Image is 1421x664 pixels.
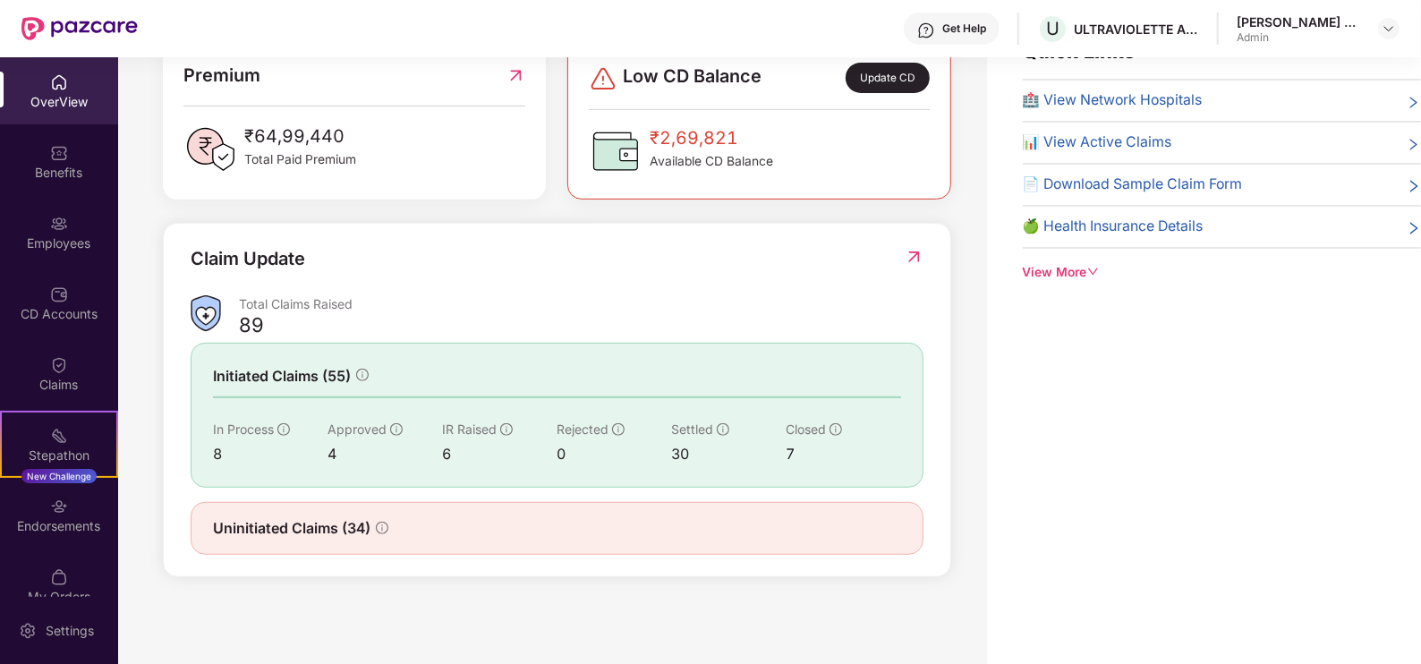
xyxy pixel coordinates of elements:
div: 89 [239,312,264,337]
div: Update CD [846,63,929,93]
div: View More [1023,263,1421,283]
span: Low CD Balance [623,63,762,93]
span: Available CD Balance [650,152,773,172]
img: svg+xml;base64,PHN2ZyBpZD0iU2V0dGluZy0yMHgyMCIgeG1sbnM9Imh0dHA6Ly93d3cudzMub3JnLzIwMDAvc3ZnIiB3aW... [19,622,37,640]
div: Total Claims Raised [239,295,923,312]
span: right [1407,219,1421,238]
div: 8 [213,443,328,465]
span: In Process [213,421,274,437]
div: 6 [442,443,557,465]
img: svg+xml;base64,PHN2ZyBpZD0iRW1wbG95ZWVzIiB4bWxucz0iaHR0cDovL3d3dy53My5vcmcvMjAwMC9zdmciIHdpZHRoPS... [50,215,68,233]
span: info-circle [830,423,842,436]
img: svg+xml;base64,PHN2ZyBpZD0iSG9tZSIgeG1sbnM9Imh0dHA6Ly93d3cudzMub3JnLzIwMDAvc3ZnIiB3aWR0aD0iMjAiIG... [50,73,68,91]
span: 🍏 Health Insurance Details [1023,216,1204,238]
img: svg+xml;base64,PHN2ZyBpZD0iQ2xhaW0iIHhtbG5zPSJodHRwOi8vd3d3LnczLm9yZy8yMDAwL3N2ZyIgd2lkdGg9IjIwIi... [50,356,68,374]
div: Get Help [942,21,986,36]
span: Approved [328,421,387,437]
span: info-circle [390,423,403,436]
img: CDBalanceIcon [589,124,642,178]
div: [PERSON_NAME] E A [1237,13,1362,30]
span: ₹64,99,440 [244,123,356,150]
span: IR Raised [442,421,497,437]
img: svg+xml;base64,PHN2ZyBpZD0iRGFuZ2VyLTMyeDMyIiB4bWxucz0iaHR0cDovL3d3dy53My5vcmcvMjAwMC9zdmciIHdpZH... [589,64,617,93]
span: info-circle [356,369,369,381]
span: Initiated Claims (55) [213,365,351,387]
span: 🏥 View Network Hospitals [1023,89,1203,112]
span: Closed [786,421,826,437]
span: info-circle [277,423,290,436]
img: svg+xml;base64,PHN2ZyBpZD0iRW5kb3JzZW1lbnRzIiB4bWxucz0iaHR0cDovL3d3dy53My5vcmcvMjAwMC9zdmciIHdpZH... [50,498,68,515]
img: svg+xml;base64,PHN2ZyBpZD0iQmVuZWZpdHMiIHhtbG5zPSJodHRwOi8vd3d3LnczLm9yZy8yMDAwL3N2ZyIgd2lkdGg9Ij... [50,144,68,162]
img: New Pazcare Logo [21,17,138,40]
div: 0 [557,443,671,465]
div: Settings [40,622,99,640]
img: svg+xml;base64,PHN2ZyBpZD0iTXlfT3JkZXJzIiBkYXRhLW5hbWU9Ik15IE9yZGVycyIgeG1sbnM9Imh0dHA6Ly93d3cudz... [50,568,68,586]
span: 📊 View Active Claims [1023,132,1172,154]
div: ULTRAVIOLETTE AUTOMOTIVE PRIVATE LIMITED [1074,21,1199,38]
img: RedirectIcon [905,248,923,266]
img: svg+xml;base64,PHN2ZyBpZD0iSGVscC0zMngzMiIgeG1sbnM9Imh0dHA6Ly93d3cudzMub3JnLzIwMDAvc3ZnIiB3aWR0aD... [917,21,935,39]
span: 📄 Download Sample Claim Form [1023,174,1243,196]
div: 7 [786,443,900,465]
div: Stepathon [2,447,116,464]
span: right [1407,177,1421,196]
span: Rejected [557,421,608,437]
span: Premium [183,62,260,89]
div: 4 [328,443,442,465]
span: U [1046,18,1059,39]
img: ClaimsSummaryIcon [191,295,221,332]
div: Claim Update [191,245,305,273]
span: info-circle [376,522,388,534]
div: New Challenge [21,469,97,483]
img: svg+xml;base64,PHN2ZyBpZD0iRHJvcGRvd24tMzJ4MzIiIHhtbG5zPSJodHRwOi8vd3d3LnczLm9yZy8yMDAwL3N2ZyIgd2... [1382,21,1396,36]
img: svg+xml;base64,PHN2ZyBpZD0iQ0RfQWNjb3VudHMiIGRhdGEtbmFtZT0iQ0QgQWNjb3VudHMiIHhtbG5zPSJodHRwOi8vd3... [50,285,68,303]
span: info-circle [612,423,625,436]
img: PaidPremiumIcon [183,123,237,176]
span: info-circle [717,423,729,436]
span: Total Paid Premium [244,150,356,170]
span: Settled [671,421,713,437]
span: right [1407,93,1421,112]
img: RedirectIcon [506,62,525,89]
span: ₹2,69,821 [650,124,773,152]
span: right [1407,135,1421,154]
div: Admin [1237,30,1362,45]
div: 30 [671,443,786,465]
span: Uninitiated Claims (34) [213,517,370,540]
span: info-circle [500,423,513,436]
span: down [1087,266,1100,278]
img: svg+xml;base64,PHN2ZyB4bWxucz0iaHR0cDovL3d3dy53My5vcmcvMjAwMC9zdmciIHdpZHRoPSIyMSIgaGVpZ2h0PSIyMC... [50,427,68,445]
